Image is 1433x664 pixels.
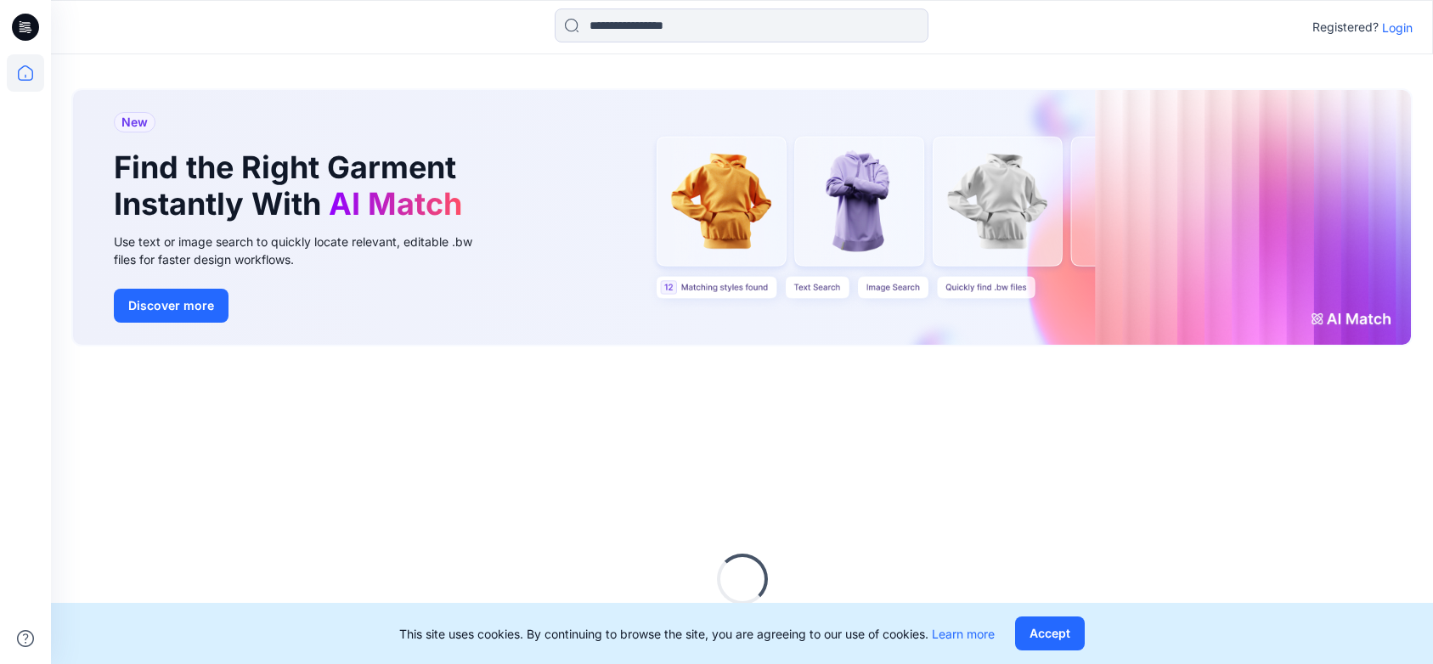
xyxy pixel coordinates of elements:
div: Use text or image search to quickly locate relevant, editable .bw files for faster design workflows. [114,233,496,268]
p: Registered? [1312,17,1379,37]
a: Learn more [932,627,995,641]
h1: Find the Right Garment Instantly With [114,149,471,222]
button: Accept [1015,616,1085,650]
span: AI Match [329,185,462,222]
p: Login [1382,19,1413,37]
p: This site uses cookies. By continuing to browse the site, you are agreeing to our use of cookies. [399,625,995,643]
button: Discover more [114,289,228,323]
span: New [121,112,148,132]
